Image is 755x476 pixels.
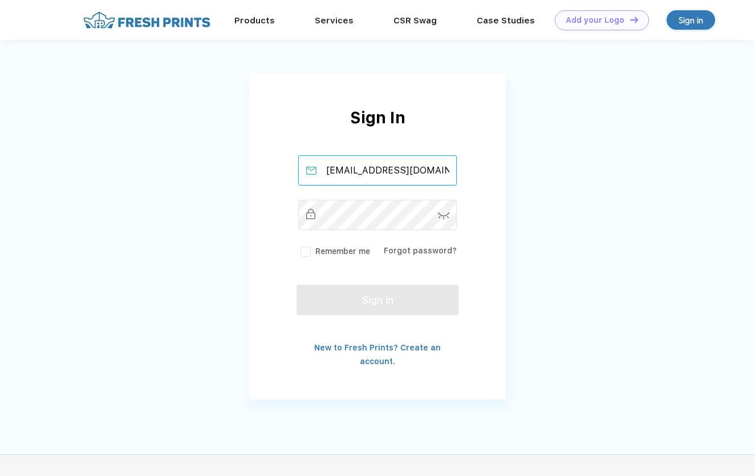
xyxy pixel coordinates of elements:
button: Sign in [297,285,458,315]
a: Forgot password? [384,246,457,255]
label: Remember me [298,245,370,257]
a: New to Fresh Prints? Create an account. [314,343,441,366]
img: email_active.svg [306,167,316,175]
img: fo%20logo%202.webp [80,10,214,30]
img: password_inactive.svg [306,209,315,219]
a: Services [315,15,354,26]
img: DT [630,17,638,23]
a: Sign in [667,10,715,30]
a: CSR Swag [393,15,437,26]
img: password-icon.svg [438,212,450,220]
div: Sign in [679,14,703,27]
div: Add your Logo [566,15,624,25]
div: Sign In [249,106,506,155]
a: Products [234,15,275,26]
input: Email [298,155,457,185]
